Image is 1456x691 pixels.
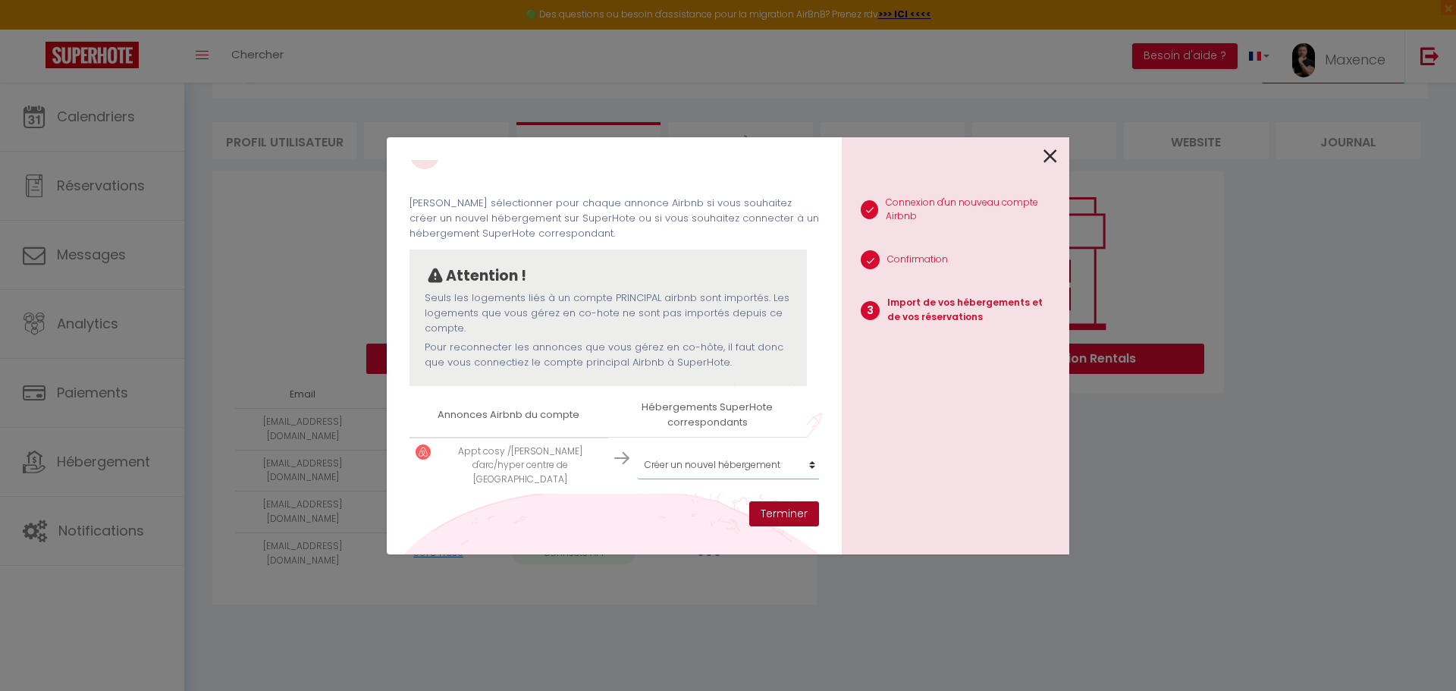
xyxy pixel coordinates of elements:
[608,394,807,437] th: Hébergements SuperHote correspondants
[438,444,602,488] p: Appt cosy /[PERSON_NAME] d'arc/hyper centre de [GEOGRAPHIC_DATA]
[887,253,948,267] p: Confirmation
[887,296,1057,325] p: Import de vos hébergements et de vos réservations
[446,265,526,287] p: Attention !
[749,501,819,527] button: Terminer
[861,301,880,320] span: 3
[886,196,1057,225] p: Connexion d'un nouveau compte Airbnb
[409,196,819,242] p: [PERSON_NAME] sélectionner pour chaque annonce Airbnb si vous souhaitez créer un nouvel hébergeme...
[409,394,608,437] th: Annonces Airbnb du compte
[425,291,792,337] p: Seuls les logements liés à un compte PRINCIPAL airbnb sont importés. Les logements que vous gérez...
[425,340,792,371] p: Pour reconnecter les annonces que vous gérez en co-hôte, il faut donc que vous connectiez le comp...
